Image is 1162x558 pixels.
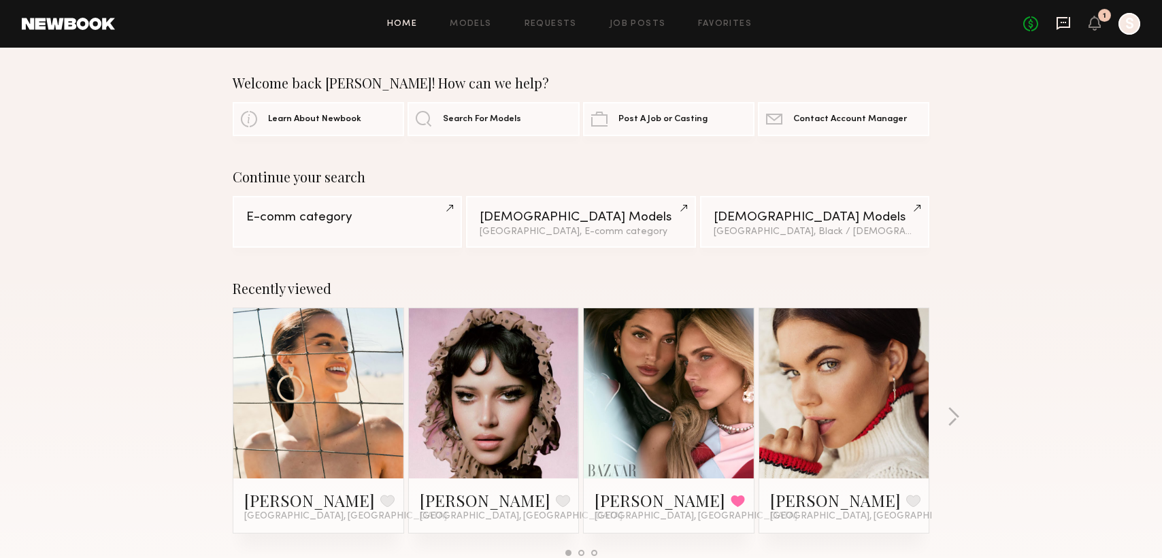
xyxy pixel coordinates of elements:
div: E-comm category [246,211,448,224]
a: Search For Models [408,102,579,136]
a: [DEMOGRAPHIC_DATA] Models[GEOGRAPHIC_DATA], E-comm category [466,196,695,248]
a: Home [387,20,418,29]
a: Contact Account Manager [758,102,929,136]
div: [GEOGRAPHIC_DATA], Black / [DEMOGRAPHIC_DATA] [714,227,916,237]
span: Contact Account Manager [793,115,907,124]
a: Requests [525,20,577,29]
span: Post A Job or Casting [618,115,708,124]
span: [GEOGRAPHIC_DATA], [GEOGRAPHIC_DATA] [420,511,622,522]
span: Learn About Newbook [268,115,361,124]
a: [DEMOGRAPHIC_DATA] Models[GEOGRAPHIC_DATA], Black / [DEMOGRAPHIC_DATA] [700,196,929,248]
a: [PERSON_NAME] [244,489,375,511]
a: Favorites [698,20,752,29]
a: E-comm category [233,196,462,248]
span: [GEOGRAPHIC_DATA], [GEOGRAPHIC_DATA] [595,511,797,522]
div: Welcome back [PERSON_NAME]! How can we help? [233,75,929,91]
span: [GEOGRAPHIC_DATA], [GEOGRAPHIC_DATA] [244,511,447,522]
div: [GEOGRAPHIC_DATA], E-comm category [480,227,682,237]
a: [PERSON_NAME] [770,489,901,511]
div: [DEMOGRAPHIC_DATA] Models [714,211,916,224]
div: Continue your search [233,169,929,185]
div: [DEMOGRAPHIC_DATA] Models [480,211,682,224]
a: Job Posts [610,20,666,29]
a: Post A Job or Casting [583,102,754,136]
a: [PERSON_NAME] [420,489,550,511]
span: [GEOGRAPHIC_DATA], [GEOGRAPHIC_DATA] [770,511,973,522]
a: [PERSON_NAME] [595,489,725,511]
div: Recently viewed [233,280,929,297]
a: Learn About Newbook [233,102,404,136]
a: Models [450,20,491,29]
a: S [1118,13,1140,35]
div: 1 [1103,12,1106,20]
span: Search For Models [443,115,521,124]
